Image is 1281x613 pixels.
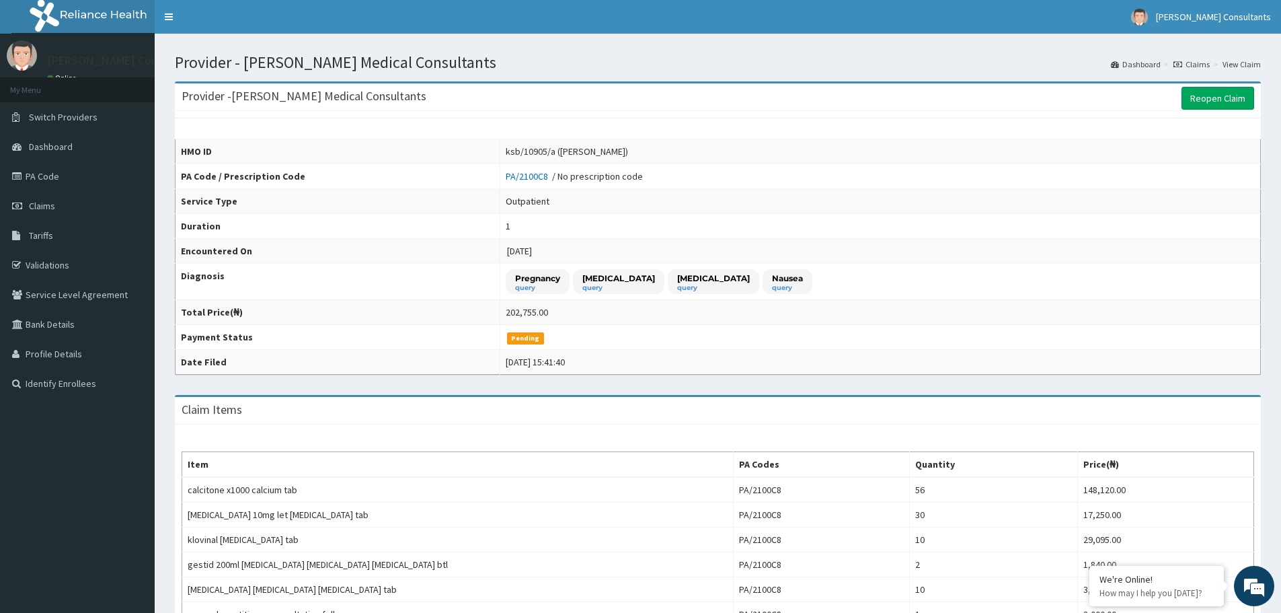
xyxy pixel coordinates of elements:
[78,170,186,305] span: We're online!
[1077,528,1253,552] td: 29,095.00
[733,552,909,577] td: PA/2100C8
[733,452,909,478] th: PA Codes
[1099,587,1214,599] p: How may I help you today?
[182,477,734,503] td: calcitone x1000 calcium tab
[733,477,909,503] td: PA/2100C8
[70,75,226,93] div: Chat with us now
[1077,577,1253,602] td: 3,450.00
[47,55,202,67] p: [PERSON_NAME] Consultants
[29,229,53,242] span: Tariffs
[582,273,655,284] p: [MEDICAL_DATA]
[1077,452,1253,478] th: Price(₦)
[182,577,734,602] td: [MEDICAL_DATA] [MEDICAL_DATA] [MEDICAL_DATA] tab
[1099,573,1214,585] div: We're Online!
[1077,503,1253,528] td: 17,250.00
[25,67,54,101] img: d_794563401_company_1708531726252_794563401
[176,239,500,264] th: Encountered On
[7,367,256,414] textarea: Type your message and hit 'Enter'
[182,90,426,102] h3: Provider - [PERSON_NAME] Medical Consultants
[506,355,565,369] div: [DATE] 15:41:40
[582,285,655,291] small: query
[182,404,242,416] h3: Claim Items
[677,285,750,291] small: query
[506,145,628,158] div: ksb/10905/a ([PERSON_NAME])
[1181,87,1254,110] a: Reopen Claim
[506,305,548,319] div: 202,755.00
[506,170,643,183] div: / No prescription code
[176,139,500,164] th: HMO ID
[176,164,500,189] th: PA Code / Prescription Code
[176,300,500,325] th: Total Price(₦)
[176,350,500,375] th: Date Filed
[772,273,803,284] p: Nausea
[910,528,1077,552] td: 10
[1131,9,1148,26] img: User Image
[176,325,500,350] th: Payment Status
[1156,11,1271,23] span: [PERSON_NAME] Consultants
[910,552,1077,577] td: 2
[733,577,909,602] td: PA/2100C8
[47,73,79,83] a: Online
[507,245,532,257] span: [DATE]
[515,285,560,291] small: query
[515,273,560,284] p: Pregnancy
[1077,552,1253,577] td: 1,840.00
[176,264,500,300] th: Diagnosis
[506,170,552,182] a: PA/2100C8
[182,452,734,478] th: Item
[175,54,1261,71] h1: Provider - [PERSON_NAME] Medical Consultants
[506,194,549,208] div: Outpatient
[733,528,909,552] td: PA/2100C8
[733,503,909,528] td: PA/2100C8
[29,200,55,212] span: Claims
[910,503,1077,528] td: 30
[772,285,803,291] small: query
[182,503,734,528] td: [MEDICAL_DATA] 10mg let [MEDICAL_DATA] tab
[176,214,500,239] th: Duration
[1222,59,1261,70] a: View Claim
[910,477,1077,503] td: 56
[507,332,544,345] span: Pending
[1111,59,1161,70] a: Dashboard
[29,111,98,123] span: Switch Providers
[910,577,1077,602] td: 10
[910,452,1077,478] th: Quantity
[176,189,500,214] th: Service Type
[677,273,750,284] p: [MEDICAL_DATA]
[182,552,734,577] td: gestid 200ml [MEDICAL_DATA] [MEDICAL_DATA] [MEDICAL_DATA] btl
[506,219,510,233] div: 1
[221,7,253,39] div: Minimize live chat window
[7,40,37,71] img: User Image
[1077,477,1253,503] td: 148,120.00
[29,141,73,153] span: Dashboard
[1173,59,1210,70] a: Claims
[182,528,734,552] td: klovinal [MEDICAL_DATA] tab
